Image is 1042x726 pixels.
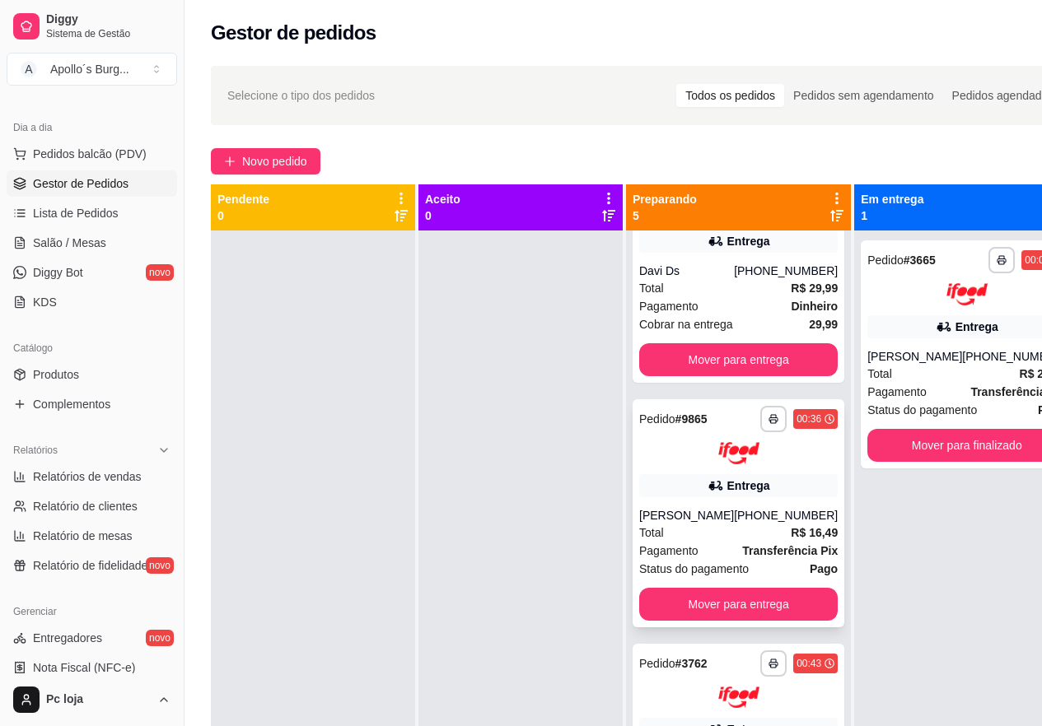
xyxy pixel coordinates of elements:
[211,20,376,46] h2: Gestor de pedidos
[33,498,138,514] span: Relatório de clientes
[46,12,171,27] span: Diggy
[791,300,838,313] strong: Dinheiro
[7,523,177,549] a: Relatório de mesas
[639,542,699,560] span: Pagamento
[861,207,923,224] p: 1
[861,191,923,207] p: Em entrega
[639,279,664,297] span: Total
[13,444,58,457] span: Relatórios
[7,598,177,625] div: Gerenciar
[639,524,664,542] span: Total
[867,365,892,383] span: Total
[675,412,708,426] strong: # 9865
[33,146,147,162] span: Pedidos balcão (PDV)
[46,27,171,40] span: Sistema de Gestão
[7,200,177,226] a: Lista de Pedidos
[784,84,942,107] div: Pedidos sem agendamento
[810,562,838,575] strong: Pago
[425,207,460,224] p: 0
[867,254,904,267] span: Pedido
[867,383,927,401] span: Pagamento
[7,493,177,519] a: Relatório de clientes
[7,654,177,681] a: Nota Fiscal (NFC-e)
[639,657,675,670] span: Pedido
[797,412,821,426] div: 00:36
[639,507,734,524] div: [PERSON_NAME]
[639,263,734,279] div: Davi Ds
[217,207,269,224] p: 0
[33,468,142,485] span: Relatórios de vendas
[633,191,697,207] p: Preparando
[7,391,177,417] a: Complementos
[727,233,770,249] div: Entrega
[791,526,838,539] strong: R$ 16,49
[33,659,135,676] span: Nota Fiscal (NFC-e)
[742,544,838,557] strong: Transferência Pix
[676,84,784,107] div: Todos os pedidos
[7,170,177,197] a: Gestor de Pedidos
[7,7,177,46] a: DiggySistema de Gestão
[7,53,177,86] button: Select a team
[211,148,320,175] button: Novo pedido
[809,318,838,331] strong: 29,99
[7,625,177,651] a: Entregadoresnovo
[734,507,838,524] div: [PHONE_NUMBER]
[7,552,177,579] a: Relatório de fidelidadenovo
[791,282,838,295] strong: R$ 29,99
[7,680,177,719] button: Pc loja
[227,86,375,105] span: Selecione o tipo dos pedidos
[33,366,79,383] span: Produtos
[33,294,57,310] span: KDS
[224,156,236,167] span: plus
[7,289,177,315] a: KDS
[46,692,151,707] span: Pc loja
[7,335,177,361] div: Catálogo
[867,401,977,419] span: Status do pagamento
[734,263,838,279] div: [PHONE_NUMBER]
[946,283,988,305] img: ifood
[727,477,770,494] div: Entrega
[33,557,147,574] span: Relatório de fidelidade
[50,61,129,77] div: Apollo´s Burg ...
[639,588,838,621] button: Mover para entrega
[33,396,110,412] span: Complementos
[639,315,733,333] span: Cobrar na entrega
[33,630,102,646] span: Entregadores
[33,235,106,251] span: Salão / Mesas
[21,61,37,77] span: A
[33,528,133,544] span: Relatório de mesas
[675,657,708,670] strong: # 3762
[33,175,128,192] span: Gestor de Pedidos
[904,254,936,267] strong: # 3665
[242,152,307,170] span: Novo pedido
[867,348,962,365] div: [PERSON_NAME]
[7,230,177,256] a: Salão / Mesas
[7,141,177,167] button: Pedidos balcão (PDV)
[718,442,759,464] img: ifood
[718,686,759,709] img: ifood
[7,259,177,286] a: Diggy Botnovo
[33,205,119,221] span: Lista de Pedidos
[639,560,749,578] span: Status do pagamento
[639,412,675,426] span: Pedido
[33,264,83,281] span: Diggy Bot
[956,319,998,335] div: Entrega
[639,297,699,315] span: Pagamento
[217,191,269,207] p: Pendente
[7,114,177,141] div: Dia a dia
[7,361,177,388] a: Produtos
[425,191,460,207] p: Aceito
[7,463,177,490] a: Relatórios de vendas
[633,207,697,224] p: 5
[797,657,821,670] div: 00:43
[639,343,838,376] button: Mover para entrega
